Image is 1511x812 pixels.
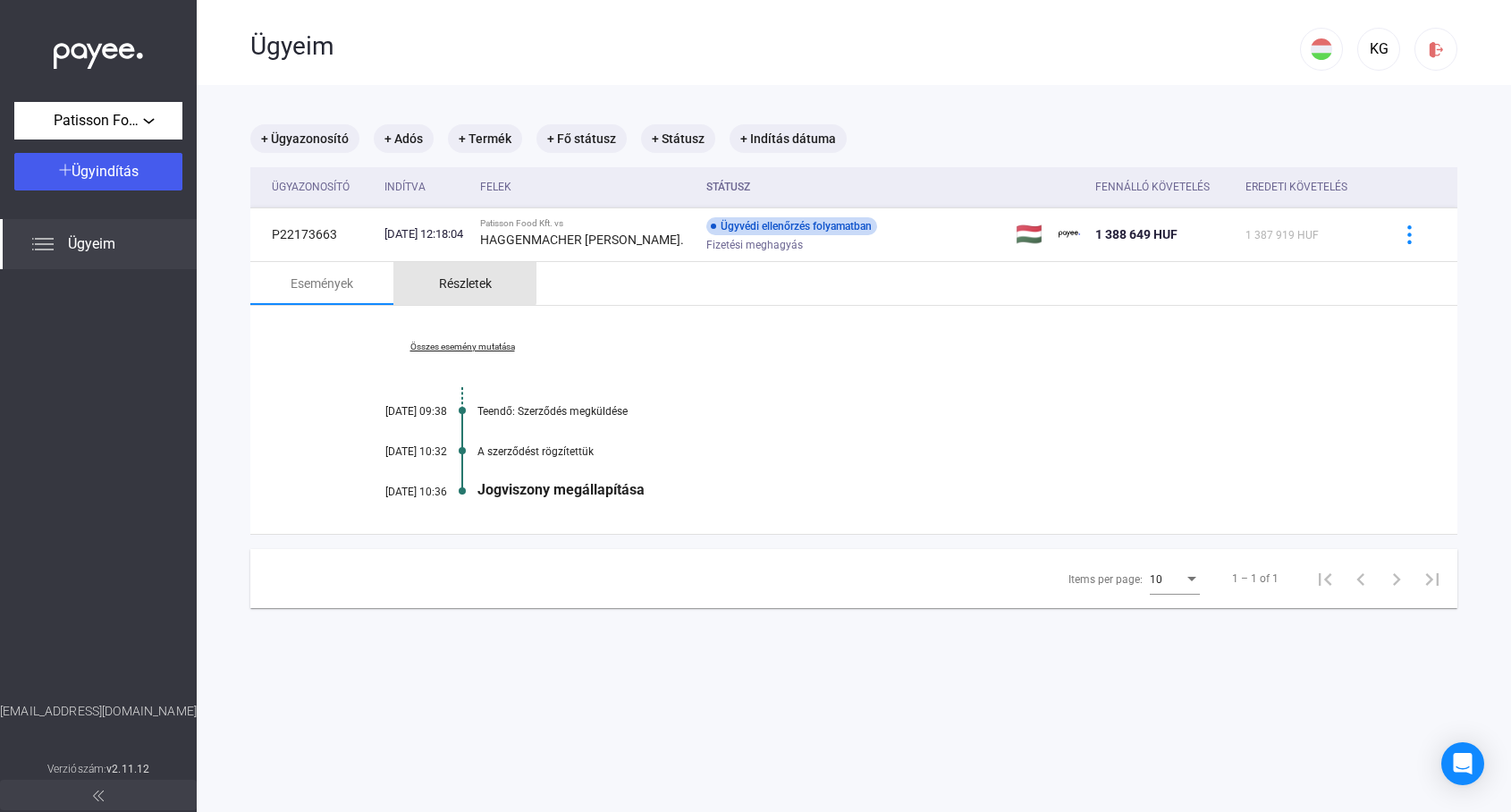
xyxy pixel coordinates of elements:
div: 1 – 1 of 1 [1232,568,1279,589]
mat-chip: + Ügyazonosító [250,124,359,153]
button: HU [1300,28,1343,71]
div: Ügyeim [250,31,1300,62]
div: Eredeti követelés [1245,176,1368,198]
div: Felek [480,176,511,198]
img: payee-logo [1059,224,1080,245]
mat-select: Items per page: [1150,568,1200,589]
div: Eredeti követelés [1245,176,1347,198]
div: [DATE] 10:36 [340,486,447,498]
img: HU [1311,38,1332,60]
button: logout-red [1414,28,1457,71]
mat-chip: + Fő státusz [536,124,627,153]
button: Ügyindítás [14,153,182,190]
span: Patisson Food Kft. [54,110,143,131]
button: KG [1357,28,1400,71]
div: KG [1363,38,1394,60]
span: 1 388 649 HUF [1095,227,1178,241]
button: Patisson Food Kft. [14,102,182,140]
div: Felek [480,176,691,198]
strong: HAGGENMACHER [PERSON_NAME]. [480,233,684,247]
div: Teendő: Szerződés megküldése [477,405,1368,418]
img: arrow-double-left-grey.svg [93,791,104,801]
mat-chip: + Indítás dátuma [730,124,847,153]
td: P22173663 [250,207,377,261]
div: Ügyvédi ellenőrzés folyamatban [706,217,877,235]
div: Open Intercom Messenger [1441,742,1484,785]
strong: v2.11.12 [106,763,149,775]
mat-chip: + Termék [448,124,522,153]
div: Jogviszony megállapítása [477,481,1368,498]
div: Események [291,273,353,294]
div: Fennálló követelés [1095,176,1210,198]
div: A szerződést rögzítettük [477,445,1368,458]
th: Státusz [699,167,1009,207]
mat-chip: + Státusz [641,124,715,153]
span: 10 [1150,573,1162,586]
img: list.svg [32,233,54,255]
img: logout-red [1427,40,1446,59]
div: Részletek [439,273,492,294]
span: 1 387 919 HUF [1245,229,1319,241]
button: Last page [1414,561,1450,596]
div: Patisson Food Kft. vs [480,218,691,229]
img: plus-white.svg [59,164,72,176]
img: white-payee-white-dot.svg [54,33,143,70]
div: Ügyazonosító [272,176,350,198]
button: more-blue [1390,216,1428,253]
span: Ügyindítás [72,163,139,180]
td: 🇭🇺 [1009,207,1051,261]
div: Items per page: [1068,569,1143,590]
button: Next page [1379,561,1414,596]
button: First page [1307,561,1343,596]
div: [DATE] 10:32 [340,445,447,458]
mat-chip: + Adós [374,124,434,153]
div: [DATE] 12:18:04 [384,225,467,243]
img: more-blue [1400,225,1419,244]
div: [DATE] 09:38 [340,405,447,418]
span: Fizetési meghagyás [706,234,803,256]
a: Összes esemény mutatása [340,342,585,352]
span: Ügyeim [68,233,115,255]
div: Indítva [384,176,467,198]
div: Ügyazonosító [272,176,370,198]
button: Previous page [1343,561,1379,596]
div: Indítva [384,176,426,198]
div: Fennálló követelés [1095,176,1231,198]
